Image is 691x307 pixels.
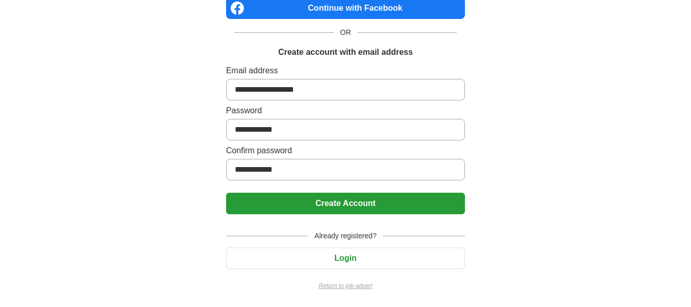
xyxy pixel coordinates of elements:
h1: Create account with email address [278,46,413,58]
a: Login [226,254,465,262]
label: Password [226,105,465,117]
label: Confirm password [226,145,465,157]
button: Login [226,248,465,269]
label: Email address [226,65,465,77]
button: Create Account [226,193,465,214]
a: Return to job advert [226,281,465,291]
span: Already registered? [308,231,383,241]
span: OR [334,27,357,38]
